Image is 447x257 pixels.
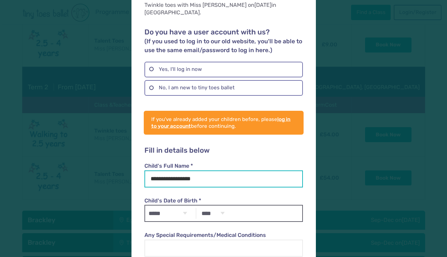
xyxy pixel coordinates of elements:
span: [DATE] [254,2,271,8]
label: Yes, I'll log in now [144,62,303,77]
p: If you've already added your children before, please before continuing. [151,116,296,130]
label: Any Special Requirements/Medical Conditions [144,231,303,239]
label: Child's Full Name * [144,162,303,170]
h2: Do you have a user account with us? [144,28,303,55]
small: (If you used to log in to our old website, you'll be able to use the same email/password to log i... [144,38,302,54]
h2: Fill in details below [144,146,303,155]
label: Child's Date of Birth * [144,197,303,205]
div: Twinkle toes with Miss [PERSON_NAME] on in [GEOGRAPHIC_DATA]. [144,1,303,17]
label: No, I am new to tiny toes ballet [144,80,303,96]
